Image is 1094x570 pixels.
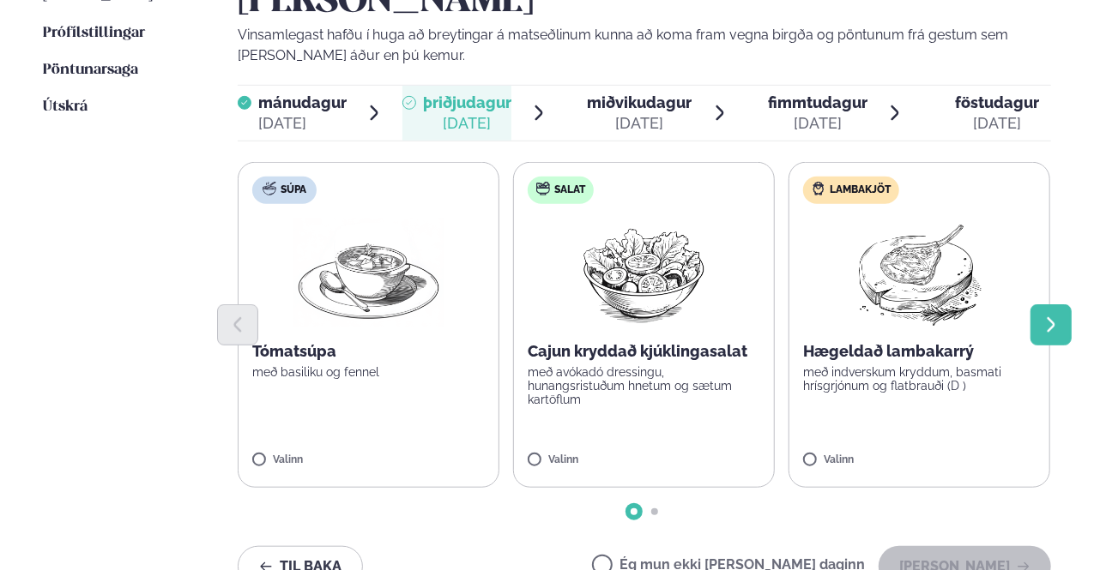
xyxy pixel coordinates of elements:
[830,183,891,197] span: Lambakjöt
[768,113,867,134] div: [DATE]
[217,304,258,345] button: Previous slide
[1031,304,1072,345] button: Next slide
[568,218,720,327] img: Salad.png
[536,182,550,195] img: salad.svg
[587,93,692,111] span: miðvikudagur
[43,63,138,77] span: Pöntunarsaga
[252,341,485,362] p: Tómatsúpa
[43,26,145,40] span: Prófílstillingar
[263,182,276,195] img: soup.svg
[768,93,867,111] span: fimmtudagur
[528,365,760,406] p: með avókadó dressingu, hunangsristuðum hnetum og sætum kartöflum
[955,113,1039,134] div: [DATE]
[843,218,995,327] img: Lamb-Meat.png
[651,508,658,515] span: Go to slide 2
[423,113,511,134] div: [DATE]
[43,23,145,44] a: Prófílstillingar
[258,93,347,111] span: mánudagur
[812,182,825,195] img: Lamb.svg
[43,60,138,81] a: Pöntunarsaga
[587,113,692,134] div: [DATE]
[281,183,306,197] span: Súpa
[238,25,1051,66] p: Vinsamlegast hafðu í huga að breytingar á matseðlinum kunna að koma fram vegna birgða og pöntunum...
[803,341,1036,362] p: Hægeldað lambakarrý
[258,113,347,134] div: [DATE]
[528,341,760,362] p: Cajun kryddað kjúklingasalat
[43,97,88,117] a: Útskrá
[955,93,1039,111] span: föstudagur
[631,508,638,515] span: Go to slide 1
[423,93,511,111] span: þriðjudagur
[43,99,88,114] span: Útskrá
[554,183,585,197] span: Salat
[803,365,1036,393] p: með indverskum kryddum, basmati hrísgrjónum og flatbrauði (D )
[293,218,444,327] img: Soup.png
[252,365,485,379] p: með basiliku og fennel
